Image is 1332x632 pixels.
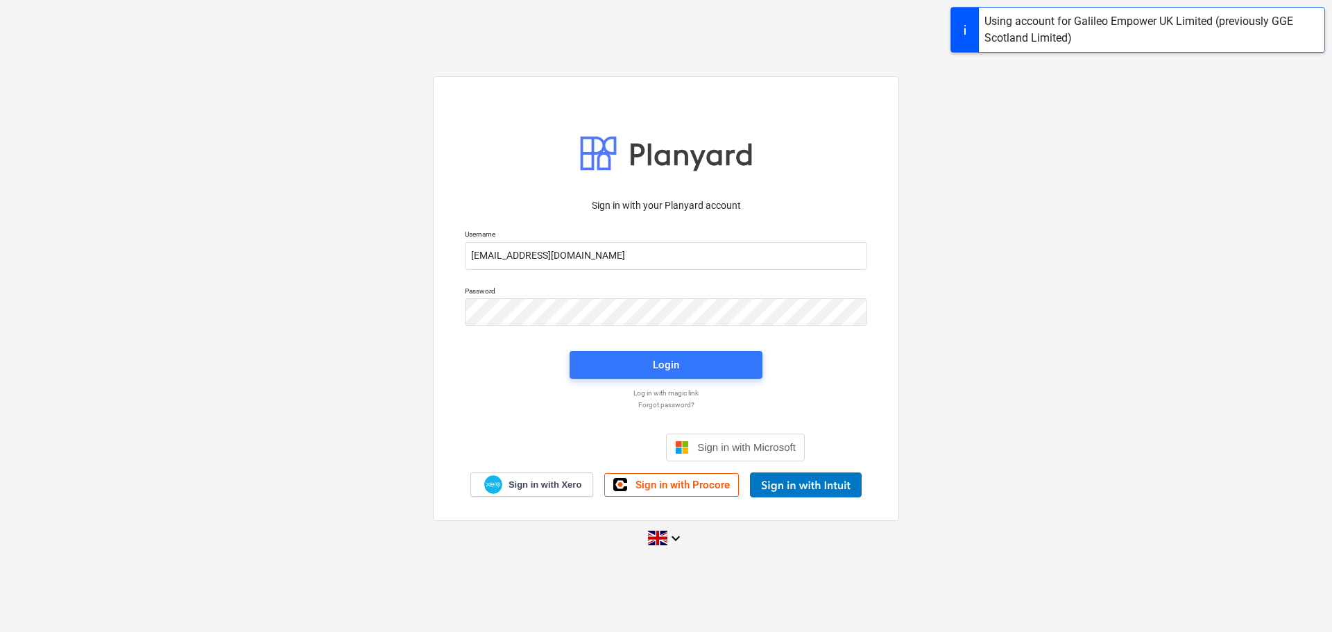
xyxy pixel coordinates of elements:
[635,479,730,491] span: Sign in with Procore
[653,356,679,374] div: Login
[465,198,867,213] p: Sign in with your Planyard account
[675,441,689,454] img: Microsoft logo
[465,230,867,241] p: Username
[570,351,762,379] button: Login
[458,388,874,398] a: Log in with magic link
[520,432,662,463] iframe: Sign in with Google Button
[984,13,1319,46] div: Using account for Galileo Empower UK Limited (previously GGE Scotland Limited)
[509,479,581,491] span: Sign in with Xero
[484,475,502,494] img: Xero logo
[465,242,867,270] input: Username
[604,473,739,497] a: Sign in with Procore
[697,441,796,453] span: Sign in with Microsoft
[470,472,594,497] a: Sign in with Xero
[667,530,684,547] i: keyboard_arrow_down
[458,400,874,409] a: Forgot password?
[465,287,867,298] p: Password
